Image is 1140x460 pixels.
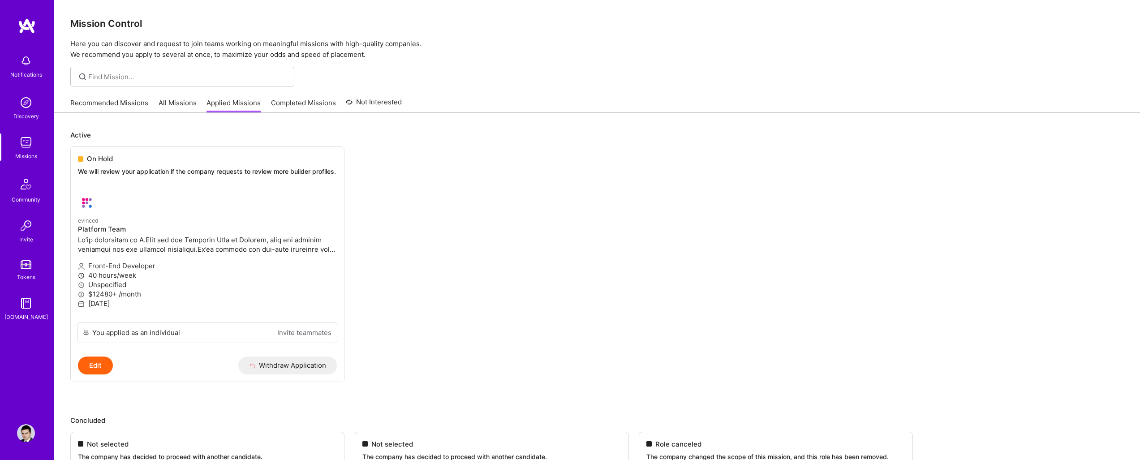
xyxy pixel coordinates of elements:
div: You applied as an individual [92,328,180,337]
div: Tokens [17,272,35,282]
img: guide book [17,294,35,312]
img: Community [15,173,37,195]
i: icon Calendar [78,301,85,307]
a: evinced company logoevincedPlatform TeamLo’ip dolorsitam co A.Elit sed doe Temporin Utla et Dolor... [71,187,344,322]
p: Lo’ip dolorsitam co A.Elit sed doe Temporin Utla et Dolorem, aliq eni adminim veniamqui nos exe u... [78,235,337,254]
img: evinced company logo [78,194,96,212]
p: 40 hours/week [78,271,337,280]
a: Invite teammates [277,328,331,337]
div: Invite [19,235,33,244]
p: Concluded [70,416,1124,425]
i: icon Clock [78,272,85,279]
img: bell [17,52,35,70]
button: Withdraw Application [238,357,337,374]
p: We will review your application if the company requests to review more builder profiles. [78,167,337,176]
img: logo [18,18,36,34]
i: icon MoneyGray [78,291,85,298]
img: teamwork [17,133,35,151]
p: Here you can discover and request to join teams working on meaningful missions with high-quality ... [70,39,1124,60]
img: discovery [17,94,35,112]
i: icon MoneyGray [78,282,85,288]
p: [DATE] [78,299,337,308]
img: User Avatar [17,424,35,442]
img: Invite [17,217,35,235]
a: Not Interested [346,97,402,113]
button: Edit [78,357,113,374]
p: Active [70,130,1124,140]
p: $12480+ /month [78,289,337,299]
div: [DOMAIN_NAME] [4,312,48,322]
a: Recommended Missions [70,98,148,113]
h4: Platform Team [78,225,337,233]
a: Applied Missions [206,98,261,113]
input: Find Mission... [88,72,288,82]
i: icon Applicant [78,263,85,270]
a: All Missions [159,98,197,113]
p: Unspecified [78,280,337,289]
div: Notifications [10,70,42,79]
span: On Hold [87,154,113,163]
a: User Avatar [15,424,37,442]
i: icon SearchGrey [77,72,88,82]
p: Front-End Developer [78,261,337,271]
small: evinced [78,217,99,224]
img: tokens [21,260,31,269]
div: Community [12,195,40,204]
a: Completed Missions [271,98,336,113]
div: Discovery [13,112,39,121]
h3: Mission Control [70,18,1124,29]
div: Missions [15,151,37,161]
